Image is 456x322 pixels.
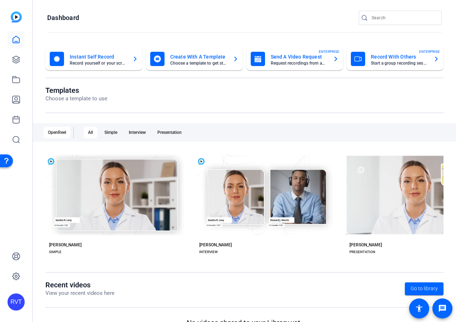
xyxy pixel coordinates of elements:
button: Create With A TemplateChoose a template to get started [146,47,243,70]
button: Record With OthersStart a group recording sessionENTERPRISE [347,47,443,70]
div: PRESENTATION [349,249,375,255]
mat-card-title: Record With Others [371,52,428,61]
span: ENTERPRISE [419,49,440,54]
div: [PERSON_NAME] [49,242,82,248]
div: Simple [100,127,122,138]
mat-card-title: Create With A Template [170,52,227,61]
mat-card-subtitle: Choose a template to get started [170,61,227,65]
img: blue-gradient.svg [11,11,22,22]
div: RVT [8,293,25,311]
h1: Templates [45,86,107,95]
div: OpenReel [44,127,70,138]
p: View your recent videos here [45,289,114,297]
mat-card-subtitle: Start a group recording session [371,61,428,65]
mat-card-title: Send A Video Request [271,52,328,61]
mat-card-subtitle: Request recordings from anyone, anywhere [271,61,328,65]
button: Instant Self RecordRecord yourself or your screen [45,47,142,70]
div: All [84,127,97,138]
div: [PERSON_NAME] [199,242,232,248]
div: Presentation [153,127,186,138]
mat-icon: accessibility [415,304,423,313]
div: SIMPLE [49,249,62,255]
span: ENTERPRISE [319,49,339,54]
span: Go to library [411,285,438,292]
p: Choose a template to use [45,95,107,103]
mat-icon: message [438,304,447,313]
button: Send A Video RequestRequest recordings from anyone, anywhereENTERPRISE [246,47,343,70]
h1: Dashboard [47,14,79,22]
input: Search [372,14,436,22]
div: INTERVIEW [199,249,218,255]
a: Go to library [405,282,443,295]
mat-card-subtitle: Record yourself or your screen [70,61,127,65]
div: Interview [124,127,150,138]
mat-card-title: Instant Self Record [70,52,127,61]
div: [PERSON_NAME] [349,242,382,248]
h1: Recent videos [45,281,114,289]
